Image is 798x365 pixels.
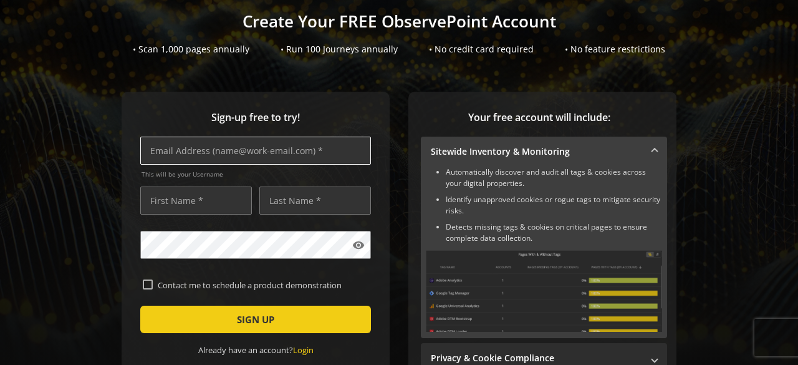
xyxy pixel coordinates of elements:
[565,43,665,56] div: • No feature restrictions
[421,137,667,167] mat-expansion-panel-header: Sitewide Inventory & Monitoring
[133,43,249,56] div: • Scan 1,000 pages annually
[237,308,274,331] span: SIGN UP
[140,344,371,356] div: Already have an account?
[140,110,371,125] span: Sign-up free to try!
[153,280,368,291] label: Contact me to schedule a product demonstration
[446,221,662,244] li: Detects missing tags & cookies on critical pages to ensure complete data collection.
[446,167,662,189] li: Automatically discover and audit all tags & cookies across your digital properties.
[281,43,398,56] div: • Run 100 Journeys annually
[140,137,371,165] input: Email Address (name@work-email.com) *
[140,187,252,215] input: First Name *
[429,43,534,56] div: • No credit card required
[142,170,371,178] span: This will be your Username
[352,239,365,251] mat-icon: visibility
[421,167,667,338] div: Sitewide Inventory & Monitoring
[426,250,662,332] img: Sitewide Inventory & Monitoring
[293,344,314,356] a: Login
[431,352,642,364] mat-panel-title: Privacy & Cookie Compliance
[431,145,642,158] mat-panel-title: Sitewide Inventory & Monitoring
[259,187,371,215] input: Last Name *
[446,194,662,217] li: Identify unapproved cookies or rogue tags to mitigate security risks.
[421,110,658,125] span: Your free account will include:
[140,306,371,333] button: SIGN UP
